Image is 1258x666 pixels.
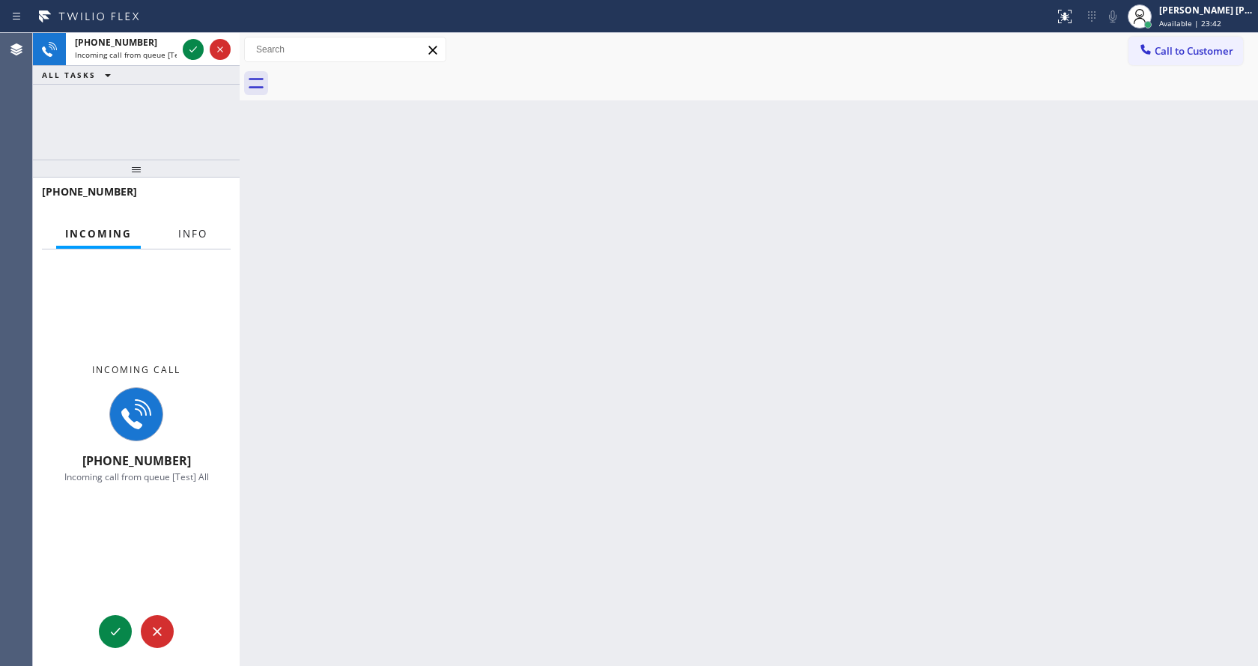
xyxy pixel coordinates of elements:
button: Reject [210,39,231,60]
span: Incoming [65,227,132,240]
div: [PERSON_NAME] [PERSON_NAME] [1159,4,1254,16]
span: Info [178,227,207,240]
button: Call to Customer [1128,37,1243,65]
span: Incoming call from queue [Test] All [75,49,199,60]
span: [PHONE_NUMBER] [75,36,157,49]
span: Incoming call [92,363,180,376]
input: Search [245,37,446,61]
span: [PHONE_NUMBER] [82,452,191,469]
button: Mute [1102,6,1123,27]
button: Accept [183,39,204,60]
button: Accept [99,615,132,648]
span: Call to Customer [1155,44,1233,58]
button: Info [169,220,216,249]
span: Available | 23:42 [1159,18,1221,28]
span: [PHONE_NUMBER] [42,184,137,199]
button: Incoming [56,220,141,249]
button: Reject [141,615,174,648]
span: Incoming call from queue [Test] All [64,470,209,483]
button: ALL TASKS [33,66,126,84]
span: ALL TASKS [42,70,96,80]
